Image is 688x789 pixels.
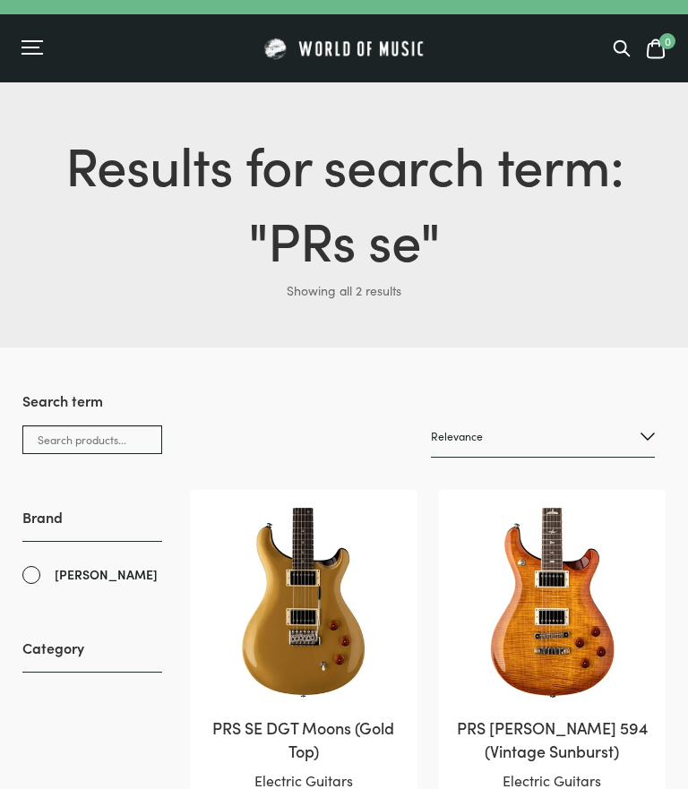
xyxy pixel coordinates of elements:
[55,564,158,585] span: [PERSON_NAME]
[268,201,420,276] span: PRs se
[22,276,666,304] p: Showing all 2 results
[22,425,162,454] input: Search products...
[22,564,162,585] a: [PERSON_NAME]
[431,416,655,458] select: Shop order
[22,507,162,542] h3: Brand
[21,39,183,57] div: Menu
[208,508,399,699] img: Paul Reed Smith SE DGT Gold Top Electric Guitar Front
[457,508,648,699] img: Paul Reed Smith SE McCarty 594 Vintage Sunburst Electric Guitar Front
[262,36,427,61] img: World of Music
[208,716,399,761] h2: PRS SE DGT Moons (Gold Top)
[22,507,162,585] div: Brand
[22,390,162,425] h3: Search term
[22,125,666,276] h1: Results for search term: " "
[22,638,162,673] h3: Category
[428,592,688,789] iframe: Chat with our support team
[659,33,675,49] span: 0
